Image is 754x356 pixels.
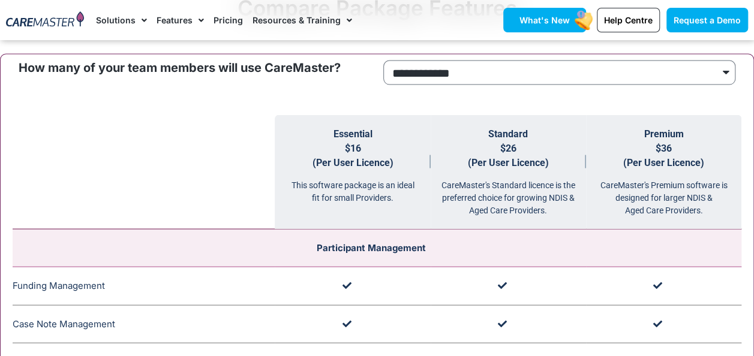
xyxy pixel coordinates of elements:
span: $26 (Per User Licence) [468,142,549,168]
span: Request a Demo [674,15,741,25]
th: Essential [275,114,430,229]
th: Standard [431,114,586,229]
span: $16 (Per User Licence) [312,142,393,168]
div: CareMaster's Standard licence is the preferred choice for growing NDIS & Aged Care Providers. [431,170,586,216]
img: CareMaster Logo [6,11,84,29]
span: Participant Management [317,242,426,253]
a: Request a Demo [666,8,748,32]
a: Help Centre [597,8,660,32]
p: How many of your team members will use CareMaster? [19,60,371,75]
td: Funding Management [13,267,275,305]
span: What's New [519,15,570,25]
th: Premium [586,114,741,229]
div: CareMaster's Premium software is designed for larger NDIS & Aged Care Providers. [586,170,741,216]
span: Help Centre [604,15,653,25]
td: Case Note Management [13,304,275,343]
div: This software package is an ideal fit for small Providers. [275,170,430,204]
span: $36 (Per User Licence) [623,142,704,168]
a: What's New [503,8,586,32]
